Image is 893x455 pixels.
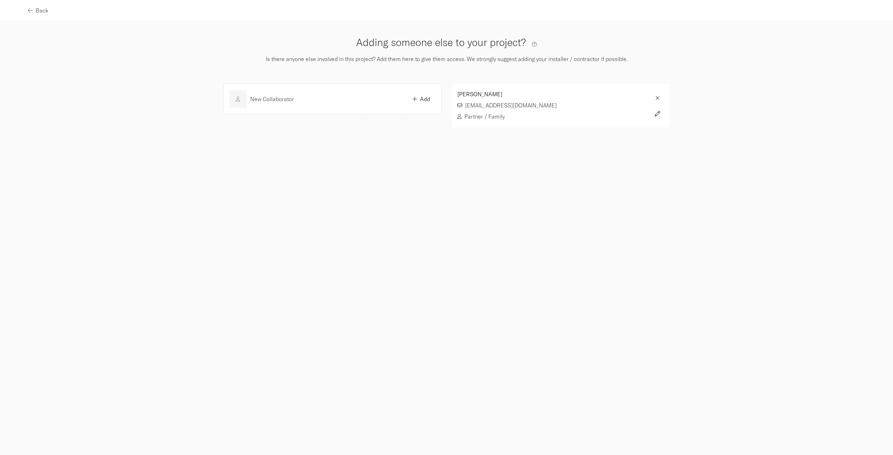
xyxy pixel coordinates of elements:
[223,35,670,50] h3: Adding someone else to your project?
[36,8,48,13] span: Back
[420,96,430,102] span: Add
[28,2,48,18] button: Back
[457,90,557,98] p: [PERSON_NAME]
[250,95,294,103] p: New Collaborator
[465,101,557,109] p: [EMAIL_ADDRESS][DOMAIN_NAME]
[464,112,505,121] p: Partner / Family
[407,91,436,107] button: Add
[223,55,670,63] p: Is there anyone else involved in this project? Add them here to give them access. We strongly sug...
